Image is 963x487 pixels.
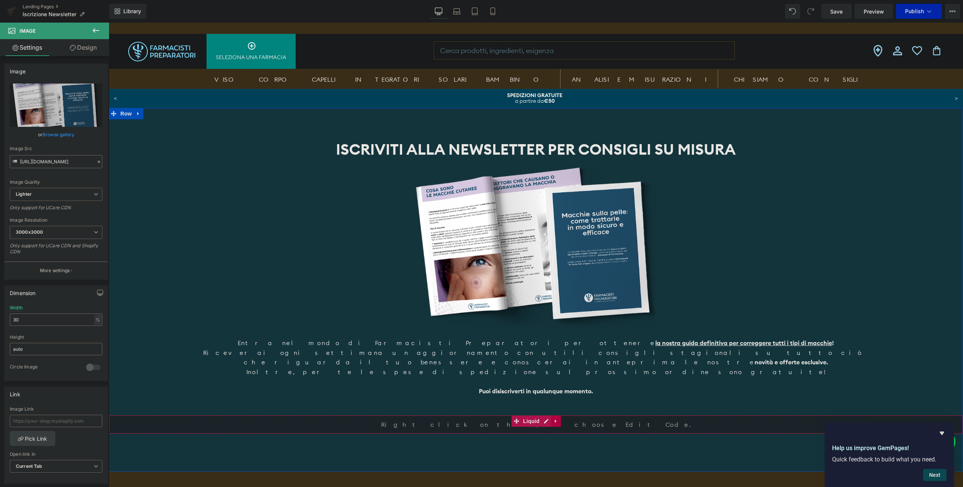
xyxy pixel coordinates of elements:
[10,205,102,216] div: Only support for UCare CDN
[107,31,178,39] p: Seleziona una farmacia
[123,8,141,15] span: Library
[10,343,102,355] input: auto
[98,11,187,46] a: Seleziona una farmacia
[10,146,102,151] div: Image Src
[146,47,187,66] a: CORPO
[466,4,484,19] a: Tablet
[94,315,101,325] div: %
[10,335,102,340] div: Height
[10,415,102,427] input: https://your-shop.myshopify.com
[430,4,448,19] a: Desktop
[16,191,32,197] b: Lighter
[937,429,946,438] button: Hide survey
[646,336,719,343] strong: novità e offerte esclusive.
[326,47,362,66] a: SOLARI
[10,387,20,397] div: Link
[227,117,627,136] b: ISCRIVITI ALLA NEWSLETTER PER CONSIGLI SU MISURA
[841,70,854,82] button: >
[94,326,760,374] div: Riceverai ogni settimana un aggiornamento con utili consigli stagionali su tutto ciò che riguarda...
[832,456,946,463] p: Quick feedback to build what you need.
[832,444,946,453] h2: Help us improve GemPages!
[10,218,102,223] div: Image Resolution
[10,180,102,185] div: Image Quality
[10,452,102,457] div: Open link In
[923,469,946,481] button: Next question
[398,69,454,76] strong: SPEDIZIONI GRATUITE
[16,463,43,469] b: Current Tab
[10,64,26,75] div: Image
[547,317,723,324] u: la nostra guida definitiva per correggere tutti i tipi di macchie
[10,431,55,446] a: Pick Link
[25,85,35,97] a: Expand / Collapse
[10,314,102,326] input: auto
[905,8,924,14] span: Publish
[896,4,942,19] button: Publish
[374,47,439,66] a: BAMBINO
[484,4,502,19] a: Mobile
[803,4,818,19] button: Redo
[109,4,146,19] a: New Library
[547,317,725,324] strong: !
[413,393,433,404] span: Liquid
[435,75,446,82] strong: €50
[448,4,466,19] a: Laptop
[43,128,74,141] a: Browse gallery
[102,47,134,66] a: VISO
[10,85,25,97] span: Row
[56,39,111,56] a: Design
[832,429,946,481] div: Help us improve GemPages!
[785,4,800,19] button: Undo
[442,393,452,404] a: Expand / Collapse
[621,47,684,66] a: CHI SIAMO
[23,11,76,17] span: Iscrizione Newsletter
[94,314,760,393] div: Entra nel mondo di Farmacisti Preparatori per ottenere
[10,243,102,260] div: Only support for UCare CDN and Shopify CDN
[864,8,884,15] span: Preview
[945,4,960,19] button: More
[23,4,109,10] a: Landing Pages
[10,364,79,372] div: Circle Image
[855,4,893,19] a: Preview
[459,47,601,66] a: ANALISI E MISURAZIONI
[5,262,108,279] button: More settings
[370,365,484,372] strong: Puoi disiscriverti in qualunque momento.
[16,229,43,235] b: 3000x3000
[10,406,102,412] div: Image Link
[199,47,231,66] a: CAPELLI
[696,47,753,66] a: CONSIGLI
[10,131,102,138] div: or
[10,305,23,310] div: Width
[10,286,36,296] div: Dimension
[20,28,36,34] span: Image
[325,19,626,37] input: Ricerca sul sito
[830,8,843,15] span: Save
[9,76,843,81] p: a partire da
[40,267,70,274] p: More settings
[94,345,760,374] div: Inoltre, per te le spese di spedizione sul prossimo ordine sono gratuite!
[10,155,102,168] input: Link
[243,47,314,66] a: INTEGRATORI
[100,47,755,66] ul: primary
